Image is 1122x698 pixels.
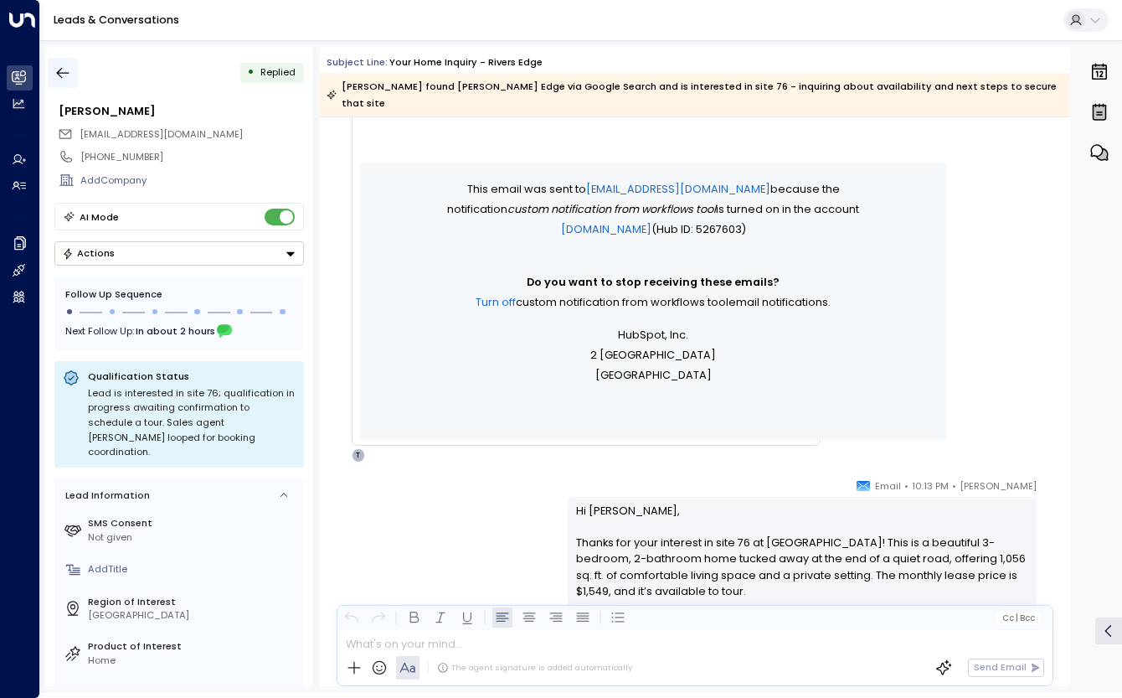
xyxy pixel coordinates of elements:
div: Your Home Inquiry - Rivers Edge [389,55,543,70]
div: Follow Up Sequence [65,287,293,302]
span: roxannaeissa@gmail.com [80,127,243,142]
span: • [904,478,908,494]
div: AddTitle [88,562,298,576]
div: • [247,60,255,85]
span: Cc Bcc [1002,613,1035,623]
span: Subject Line: [327,55,388,69]
span: Do you want to stop receiving these emails? [527,272,780,292]
span: 10:13 PM [912,478,949,494]
a: [DOMAIN_NAME] [561,220,651,240]
div: [PHONE_NUMBER] [80,150,303,164]
p: Qualification Status [88,370,296,383]
div: AddCompany [80,173,303,188]
span: • [952,478,956,494]
button: Redo [368,608,389,628]
label: Region of Interest [88,595,298,609]
div: Actions [62,247,115,259]
button: Undo [342,608,362,628]
span: Custom notification from workflows tool [507,199,716,220]
button: Cc|Bcc [996,612,1040,624]
label: SMS Consent [88,516,298,530]
p: email notifications. [444,292,862,313]
button: Actions [54,241,304,266]
p: HubSpot, Inc. 2 [GEOGRAPHIC_DATA] [GEOGRAPHIC_DATA] [444,325,862,385]
div: Button group with a nested menu [54,241,304,266]
span: [PERSON_NAME] [960,478,1037,494]
span: [EMAIL_ADDRESS][DOMAIN_NAME] [80,127,243,141]
span: In about 2 hours [136,322,215,340]
div: Lead is interested in site 76; qualification in progress awaiting confirmation to schedule a tour... [88,386,296,460]
a: Leads & Conversations [54,13,179,27]
div: TS [1043,478,1070,504]
div: [PERSON_NAME] [59,103,303,119]
span: | [1016,613,1018,623]
div: Not given [88,530,298,545]
div: T [352,448,365,462]
div: AI Mode [80,209,119,225]
span: Custom notification from workflows tool [516,292,728,313]
div: Lead Information [60,489,150,503]
span: Email [875,478,901,494]
div: [PERSON_NAME] found [PERSON_NAME] Edge via Google Search and is interested in site 76 - inquiring... [327,78,1062,111]
p: This email was sent to because the notification is turned on in the account (Hub ID: 5267603) [444,179,862,240]
div: Next Follow Up: [65,322,293,340]
a: [EMAIL_ADDRESS][DOMAIN_NAME] [586,179,770,199]
span: Replied [260,65,296,79]
div: [GEOGRAPHIC_DATA] [88,608,298,623]
div: Home [88,654,298,668]
a: Turn off [476,292,516,313]
div: The agent signature is added automatically [437,662,632,674]
label: Product of Interest [88,639,298,654]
